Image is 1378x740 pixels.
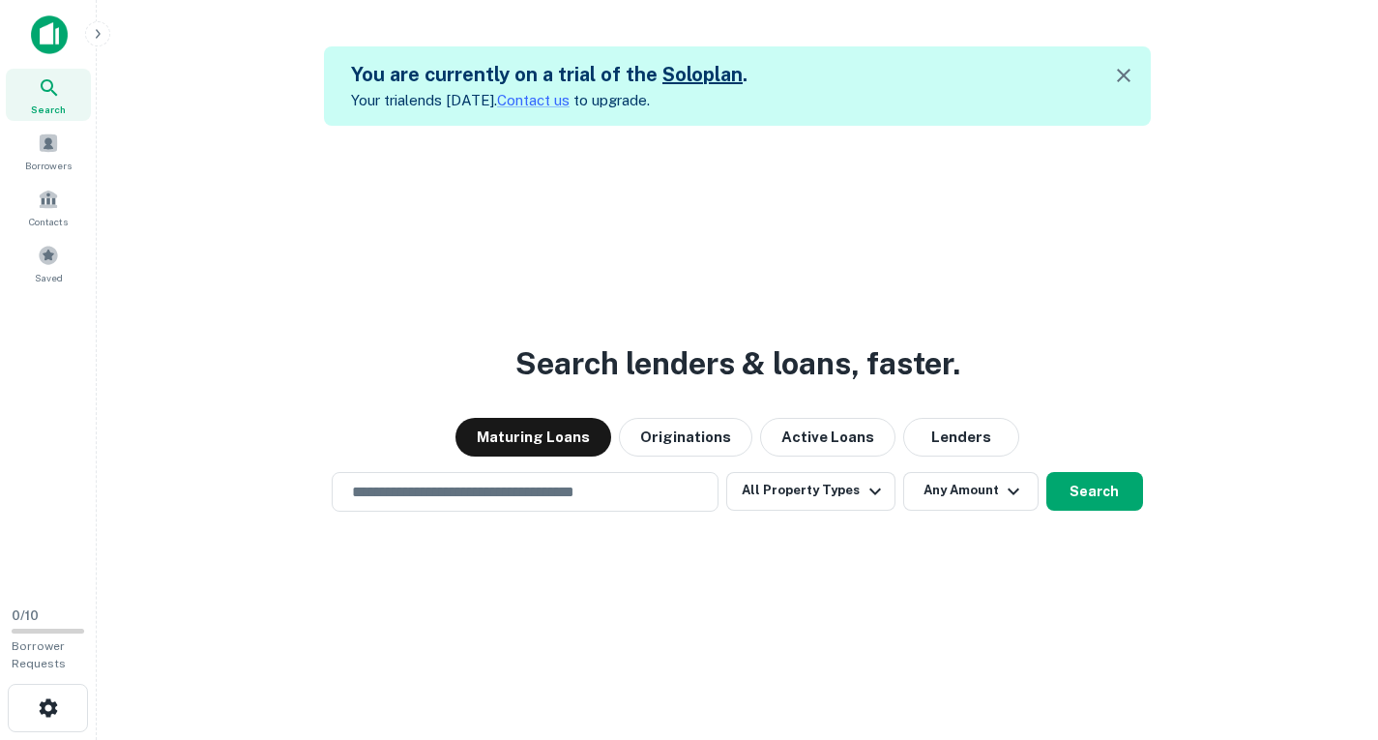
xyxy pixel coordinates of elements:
button: Search [1046,472,1143,511]
span: 0 / 10 [12,608,39,623]
button: Lenders [903,418,1019,457]
button: Maturing Loans [455,418,611,457]
span: Contacts [29,214,68,229]
button: Active Loans [760,418,895,457]
p: Your trial ends [DATE]. to upgrade. [351,89,748,112]
a: Borrowers [6,125,91,177]
button: All Property Types [726,472,894,511]
a: Contact us [497,92,570,108]
h5: You are currently on a trial of the . [351,60,748,89]
span: Borrower Requests [12,639,66,670]
button: Any Amount [903,472,1039,511]
a: Contacts [6,181,91,233]
span: Saved [35,270,63,285]
iframe: Chat Widget [1281,585,1378,678]
span: Search [31,102,66,117]
a: Search [6,69,91,121]
a: Saved [6,237,91,289]
button: Originations [619,418,752,457]
span: Borrowers [25,158,72,173]
h3: Search lenders & loans, faster. [515,340,960,387]
a: Soloplan [662,63,743,86]
img: capitalize-icon.png [31,15,68,54]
